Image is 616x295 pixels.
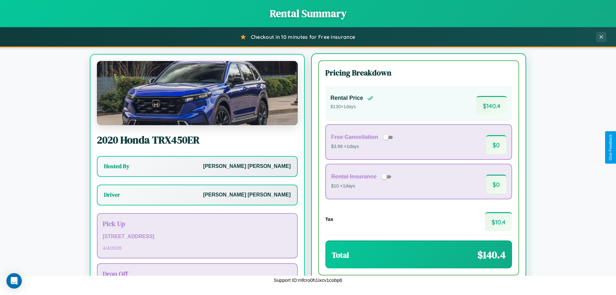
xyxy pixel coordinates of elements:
span: $ 0 [486,175,506,194]
p: 4 / 4 / 2026 [103,244,292,252]
p: $10 × 1 days [331,182,393,190]
h3: Hosted By [104,162,129,170]
p: [PERSON_NAME] [PERSON_NAME] [203,162,291,171]
span: $ 10.4 [485,212,512,231]
div: Give Feedback [608,134,613,161]
h2: 2020 Honda TRX450ER [97,133,298,147]
span: $ 140.4 [477,248,506,262]
h4: Rental Price [330,95,363,101]
p: [STREET_ADDRESS] [103,232,292,241]
h1: Rental Summary [6,6,610,21]
h3: Driver [104,191,120,199]
h4: Tax [325,216,333,222]
div: Open Intercom Messenger [6,273,22,289]
h3: Drop Off [103,269,292,278]
p: Support ID: mfcro0h1ixcv1cobp6 [274,276,342,284]
h3: Pick Up [103,219,292,228]
span: $ 140.4 [476,96,507,115]
img: Honda TRX450ER [97,61,298,125]
p: [PERSON_NAME] [PERSON_NAME] [203,190,291,200]
h4: Rental Insurance [331,173,377,180]
h3: Total [332,250,349,260]
span: $ 0 [486,135,506,154]
span: Checkout in 10 minutes for Free Insurance [251,34,355,40]
p: $3.99 × 1 days [331,143,395,151]
p: $ 130 × 1 days [330,103,373,111]
h4: Free Cancellation [331,134,378,141]
h3: Pricing Breakdown [325,67,512,78]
